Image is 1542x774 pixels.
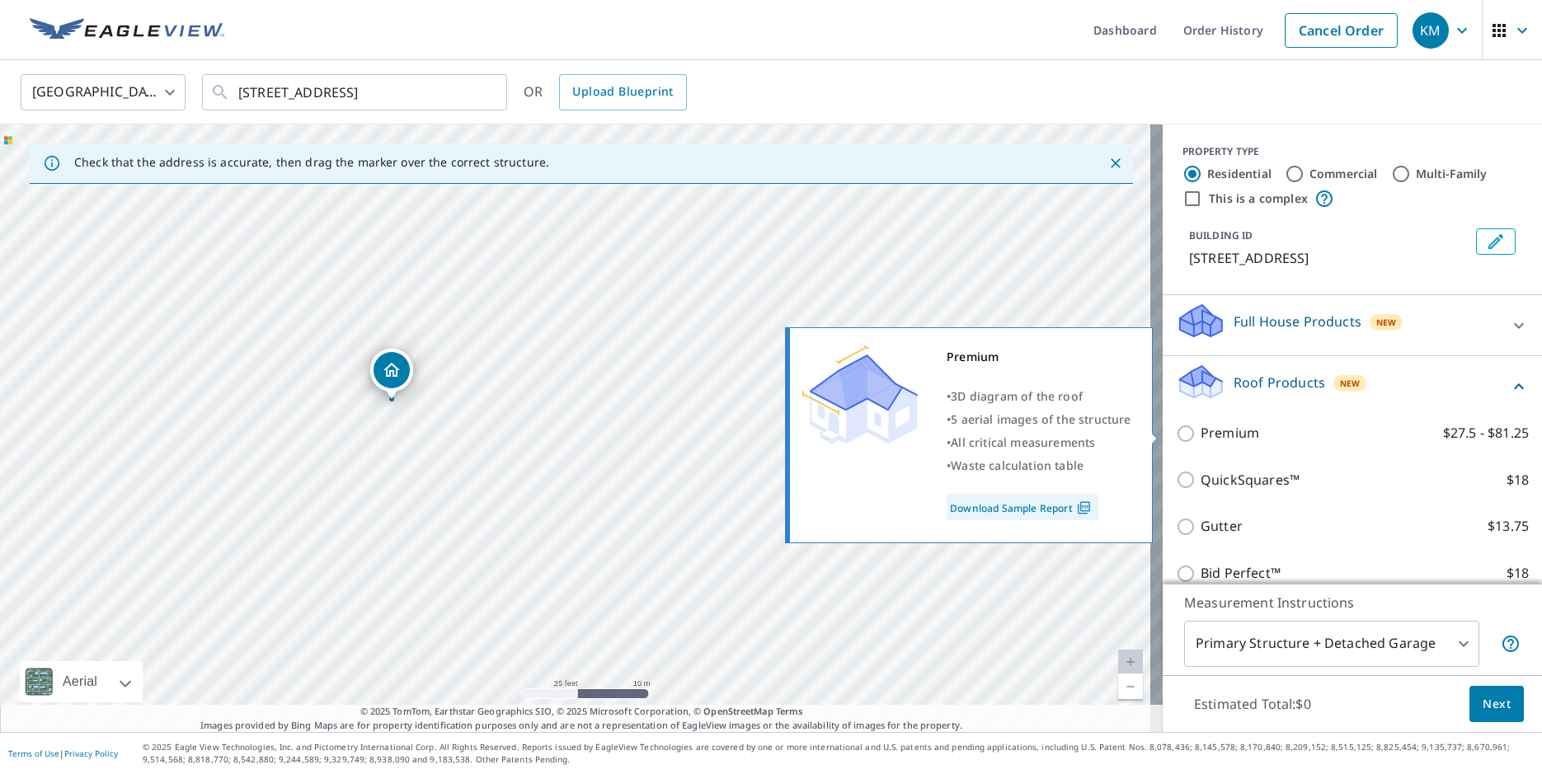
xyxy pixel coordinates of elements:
[143,741,1534,766] p: © 2025 Eagle View Technologies, Inc. and Pictometry International Corp. All Rights Reserved. Repo...
[74,155,549,170] p: Check that the address is accurate, then drag the marker over the correct structure.
[370,349,413,400] div: Dropped pin, building 1, Residential property, 194 Main St Warwick, MD 21912
[951,411,1131,427] span: 5 aerial images of the structure
[1443,423,1529,443] p: $27.5 - $81.25
[1376,316,1397,329] span: New
[559,74,686,110] a: Upload Blueprint
[947,494,1098,520] a: Download Sample Report
[1209,190,1308,207] label: This is a complex
[1201,423,1259,443] p: Premium
[1118,674,1143,699] a: Current Level 20, Zoom Out
[951,457,1084,473] span: Waste calculation table
[1309,166,1378,182] label: Commercial
[1184,621,1479,667] div: Primary Structure + Detached Garage
[1189,228,1253,242] p: BUILDING ID
[1476,228,1516,255] button: Edit building 1
[1483,694,1511,715] span: Next
[8,748,118,758] p: |
[572,82,673,102] span: Upload Blueprint
[1181,686,1324,722] p: Estimated Total: $0
[1073,500,1095,515] img: Pdf Icon
[1488,516,1529,537] p: $13.75
[1469,686,1524,723] button: Next
[1189,248,1469,268] p: [STREET_ADDRESS]
[1182,144,1522,159] div: PROPERTY TYPE
[21,69,186,115] div: [GEOGRAPHIC_DATA]
[947,408,1131,431] div: •
[1176,363,1529,410] div: Roof ProductsNew
[1501,634,1521,654] span: Your report will include the primary structure and a detached garage if one exists.
[30,18,224,43] img: EV Logo
[1105,152,1126,174] button: Close
[1184,593,1521,612] p: Measurement Instructions
[1176,302,1529,349] div: Full House ProductsNew
[1413,12,1449,49] div: KM
[1416,166,1488,182] label: Multi-Family
[802,345,918,444] img: Premium
[1507,470,1529,490] p: $18
[1285,13,1398,48] a: Cancel Order
[951,388,1083,404] span: 3D diagram of the roof
[58,661,102,702] div: Aerial
[947,454,1131,477] div: •
[238,69,473,115] input: Search by address or latitude-longitude
[524,74,687,110] div: OR
[1507,563,1529,584] p: $18
[1201,470,1300,490] p: QuickSquares™
[1201,516,1243,537] p: Gutter
[776,705,803,717] a: Terms
[1201,563,1281,584] p: Bid Perfect™
[8,748,59,759] a: Terms of Use
[947,431,1131,454] div: •
[947,385,1131,408] div: •
[951,434,1095,450] span: All critical measurements
[947,345,1131,368] div: Premium
[703,705,773,717] a: OpenStreetMap
[64,748,118,759] a: Privacy Policy
[1234,373,1325,392] p: Roof Products
[1118,650,1143,674] a: Current Level 20, Zoom In Disabled
[1340,377,1361,390] span: New
[1207,166,1272,182] label: Residential
[20,661,143,702] div: Aerial
[1234,312,1361,331] p: Full House Products
[360,705,803,719] span: © 2025 TomTom, Earthstar Geographics SIO, © 2025 Microsoft Corporation, ©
